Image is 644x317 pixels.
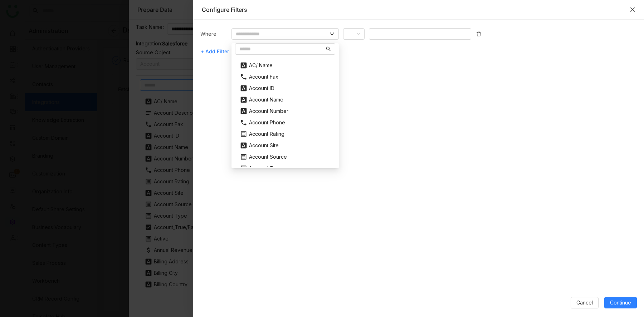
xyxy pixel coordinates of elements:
div: Account Rating [236,128,327,140]
div: Account Source [236,151,327,163]
button: Cancel [571,297,599,308]
nz-tree-node-title: Account Rating [233,128,330,140]
button: Close [630,7,635,13]
nz-tree-node-title: Account Name [233,94,330,105]
nz-tree-node-title: Account Phone [233,117,330,128]
span: + Add Filter [201,46,229,57]
nz-tree-node-title: AC/ Name [233,60,330,71]
nz-tree-node-title: Account Fax [233,71,330,83]
span: Cancel [576,299,593,307]
div: Configure Filters [202,6,626,14]
nz-tree-node-title: Account Site [233,140,330,151]
div: AC/ Name [236,60,327,71]
nz-tree-node-title: Account Number [233,105,330,117]
div: Account Number [236,105,327,117]
div: Account Fax [236,71,327,83]
button: Continue [604,297,637,308]
span: Continue [610,299,631,307]
div: Account Phone [236,117,327,128]
div: Account Site [236,140,327,151]
div: Account Name [236,94,327,105]
div: Account ID [236,83,327,94]
nz-tree-node-title: Account Source [233,151,330,163]
nz-tree-node-title: Account Type [233,163,330,174]
span: Where [200,31,216,37]
div: Account Type [236,163,327,174]
nz-tree-node-title: Account ID [233,83,330,94]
